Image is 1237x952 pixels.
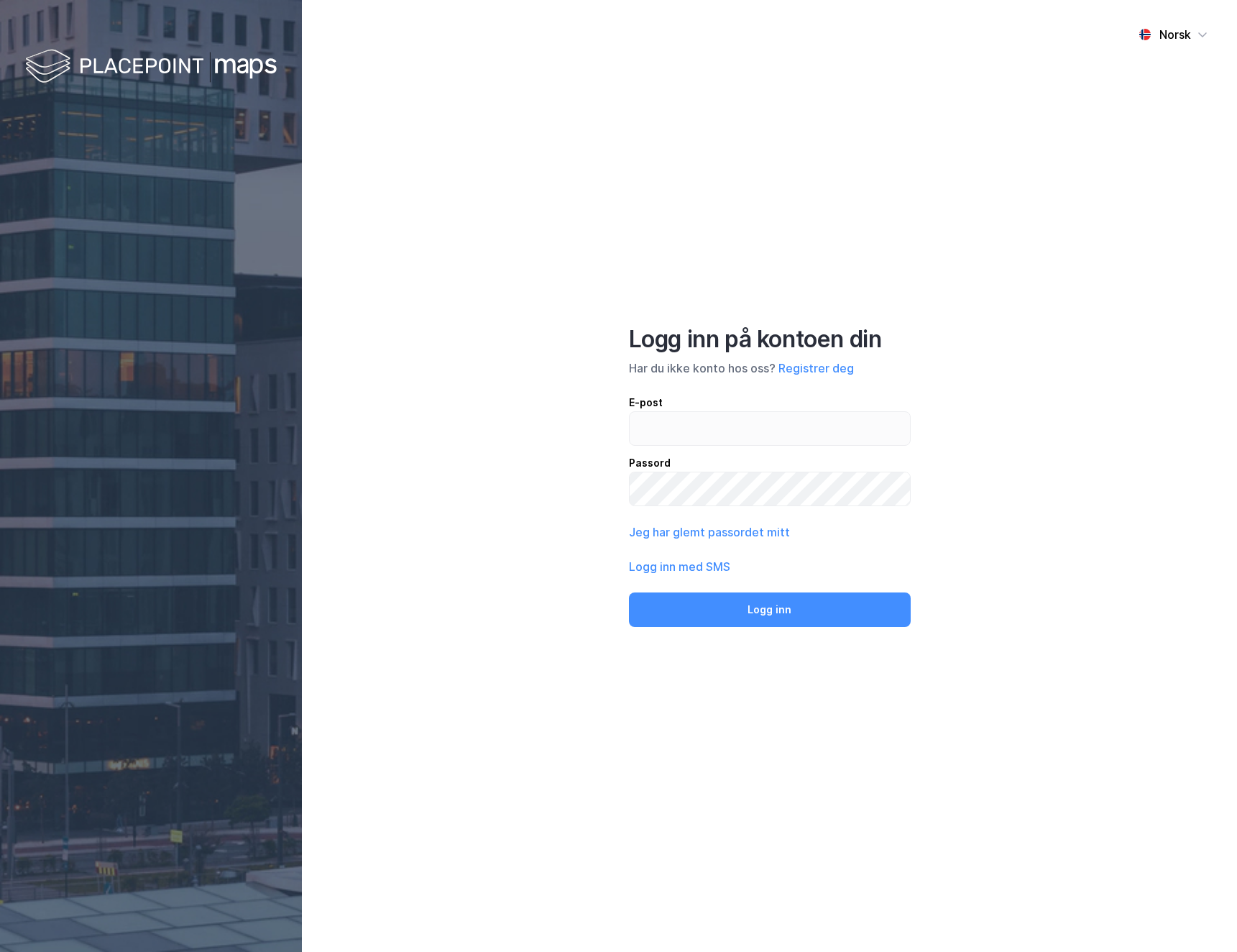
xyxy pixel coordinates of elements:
div: Norsk [1159,26,1191,43]
div: Passord [629,454,911,472]
div: E-post [629,394,911,411]
div: Har du ikke konto hos oss? [629,360,911,377]
button: Jeg har glemt passordet mitt [629,523,790,541]
img: logo-white.f07954bde2210d2a523dddb988cd2aa7.svg [25,46,277,88]
button: Logg inn med SMS [629,558,730,575]
div: Logg inn på kontoen din [629,325,911,354]
button: Registrer deg [778,360,854,377]
button: Logg inn [629,592,911,627]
